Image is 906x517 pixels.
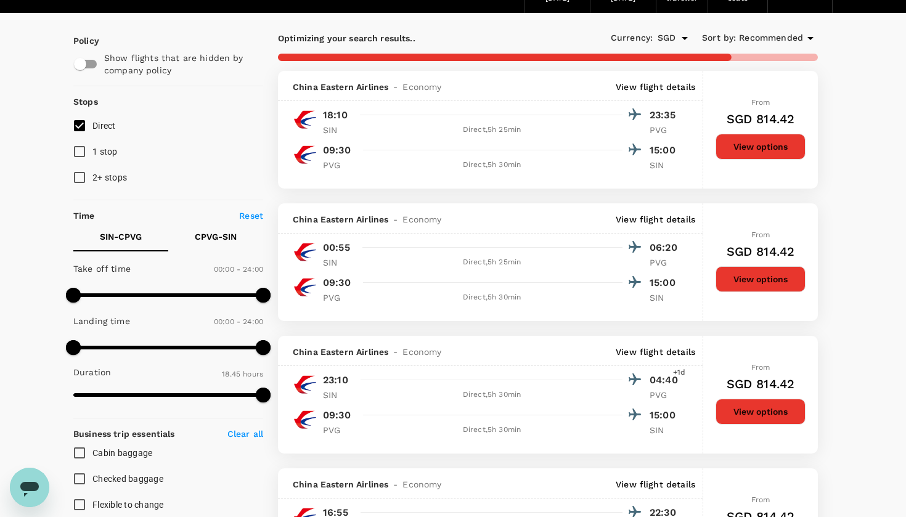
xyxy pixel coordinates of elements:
span: Economy [402,346,441,358]
img: MU [293,275,317,299]
div: Direct , 5h 30min [361,291,622,304]
span: +1d [673,367,685,379]
span: 1 stop [92,147,118,157]
p: CPVG - SIN [195,230,237,243]
p: SIN [650,291,680,304]
span: - [388,81,402,93]
p: 09:30 [323,408,351,423]
p: 23:10 [323,373,348,388]
p: SIN [323,256,354,269]
p: PVG [650,389,680,401]
p: PVG [650,124,680,136]
p: View flight details [616,81,695,93]
p: Take off time [73,263,131,275]
p: PVG [650,256,680,269]
button: View options [716,266,806,292]
span: Recommended [739,31,803,45]
span: China Eastern Airlines [293,81,388,93]
p: SIN [650,424,680,436]
div: Direct , 5h 30min [361,424,622,436]
p: SIN - CPVG [100,230,142,243]
span: From [751,495,770,504]
div: Direct , 5h 30min [361,159,622,171]
p: View flight details [616,346,695,358]
img: MU [293,107,317,132]
img: MU [293,142,317,167]
span: From [751,230,770,239]
button: View options [716,134,806,160]
h6: SGD 814.42 [727,242,795,261]
div: Direct , 5h 30min [361,389,622,401]
span: 18.45 hours [222,370,263,378]
p: Time [73,210,95,222]
p: 15:00 [650,408,680,423]
p: SIN [650,159,680,171]
h6: SGD 814.42 [727,109,795,129]
span: 2+ stops [92,173,127,182]
span: China Eastern Airlines [293,346,388,358]
div: Direct , 5h 25min [361,256,622,269]
p: 15:00 [650,275,680,290]
p: 00:55 [323,240,350,255]
img: MU [293,240,317,264]
span: Checked baggage [92,474,163,484]
p: SIN [323,124,354,136]
p: View flight details [616,213,695,226]
p: Optimizing your search results.. [278,32,548,44]
p: Policy [73,35,84,47]
button: View options [716,399,806,425]
p: 23:35 [650,108,680,123]
p: PVG [323,159,354,171]
div: Direct , 5h 25min [361,124,622,136]
span: Cabin baggage [92,448,152,458]
p: 06:20 [650,240,680,255]
p: Duration [73,366,111,378]
span: Flexible to change [92,500,164,510]
strong: Business trip essentials [73,429,175,439]
p: 09:30 [323,275,351,290]
span: Economy [402,478,441,491]
span: China Eastern Airlines [293,213,388,226]
span: - [388,213,402,226]
p: Reset [239,210,263,222]
span: Economy [402,81,441,93]
p: 15:00 [650,143,680,158]
span: - [388,346,402,358]
span: China Eastern Airlines [293,478,388,491]
span: Economy [402,213,441,226]
button: Open [676,30,693,47]
img: MU [293,407,317,432]
span: Direct [92,121,116,131]
p: PVG [323,291,354,304]
iframe: Button to launch messaging window, conversation in progress [10,468,49,507]
p: PVG [323,424,354,436]
span: - [388,478,402,491]
span: From [751,98,770,107]
p: View flight details [616,478,695,491]
img: MU [293,372,317,397]
span: 00:00 - 24:00 [214,317,263,326]
span: Currency : [611,31,653,45]
p: SIN [323,389,354,401]
span: From [751,363,770,372]
p: Clear all [227,428,263,440]
span: 00:00 - 24:00 [214,265,263,274]
p: 04:40 [650,373,680,388]
p: 18:10 [323,108,348,123]
span: Sort by : [702,31,736,45]
p: Landing time [73,315,130,327]
strong: Stops [73,97,98,107]
p: 09:30 [323,143,351,158]
p: Show flights that are hidden by company policy [104,52,255,76]
h6: SGD 814.42 [727,374,795,394]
